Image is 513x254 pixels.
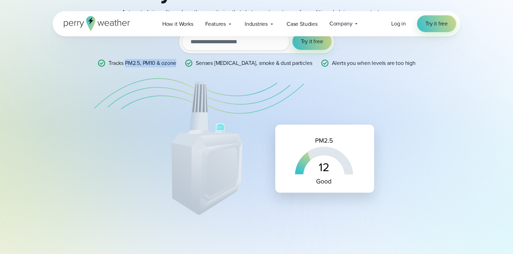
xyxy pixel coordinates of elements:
span: Features [205,20,226,28]
span: Try it free [301,37,323,46]
span: Industries [245,20,268,28]
span: Try it free [425,20,448,28]
button: Try it free [292,33,332,50]
p: Senses [MEDICAL_DATA], smoke & dust particles [196,59,312,67]
a: How it Works [156,17,199,31]
a: Case Studies [281,17,324,31]
a: Try it free [417,15,456,32]
span: How it Works [162,20,193,28]
a: Log in [391,20,406,28]
span: Company [329,20,352,28]
p: Automated air quality and weather monitoring that alerts your team to unsafe conditions, helping ... [117,8,396,25]
p: Alerts you when levels are too high [332,59,416,67]
p: Tracks PM2.5, PM10 & ozone [109,59,176,67]
span: Case Studies [287,20,318,28]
